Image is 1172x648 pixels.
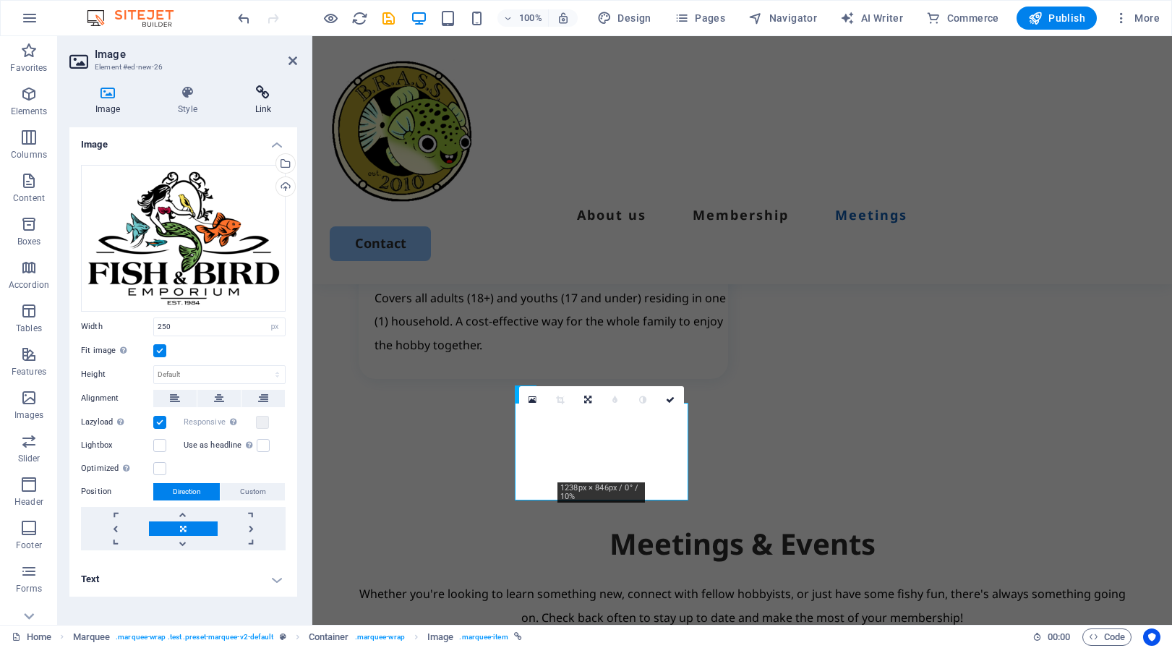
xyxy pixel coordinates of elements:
i: Save (Ctrl+S) [380,10,397,27]
h4: Text [69,562,297,597]
span: Commerce [926,11,999,25]
button: Custom [221,483,285,500]
button: Publish [1017,7,1097,30]
span: AI Writer [840,11,903,25]
h4: Link [229,85,297,116]
label: Use as headline [184,437,257,454]
span: Custom [240,483,266,500]
p: Elements [11,106,48,117]
a: Select files from the file manager, stock photos, or upload file(s) [519,386,547,414]
img: Editor Logo [83,9,192,27]
button: undo [235,9,252,27]
p: Forms [16,583,42,594]
h3: Element #ed-new-26 [95,61,268,74]
p: Columns [11,149,47,161]
label: Lightbox [81,437,153,454]
a: Crop mode [547,386,574,414]
span: : [1058,631,1060,642]
i: On resize automatically adjust zoom level to fit chosen device. [557,12,570,25]
span: Pages [675,11,725,25]
p: Footer [16,540,42,551]
button: Usercentrics [1143,628,1160,646]
button: 100% [497,9,549,27]
span: . marquee-wrap .test .preset-marquee-v2-default [116,628,273,646]
p: Header [14,496,43,508]
button: More [1108,7,1165,30]
label: Position [81,483,153,500]
p: Features [12,366,46,378]
button: reload [351,9,368,27]
span: More [1114,11,1160,25]
button: Commerce [920,7,1005,30]
span: Click to select. Double-click to edit [73,628,111,646]
label: Responsive [184,414,256,431]
a: Greyscale [629,386,656,414]
h4: Image [69,127,297,153]
h6: Session time [1032,628,1071,646]
i: This element is a customizable preset [280,633,286,641]
label: Height [81,370,153,378]
a: Click to cancel selection. Double-click to open Pages [12,628,51,646]
button: Click here to leave preview mode and continue editing [322,9,339,27]
a: Blur [602,386,629,414]
nav: breadcrumb [73,628,522,646]
label: Fit image [81,342,153,359]
button: Code [1082,628,1132,646]
h4: Style [152,85,228,116]
i: This element is linked [514,633,522,641]
button: Pages [669,7,731,30]
span: Navigator [748,11,817,25]
div: FnBLogo-Pznv8TexF2kvfzN3mrU29g.png [81,165,286,312]
i: Reload page [351,10,368,27]
span: . marquee-wrap [355,628,405,646]
button: Design [591,7,657,30]
h6: 100% [519,9,542,27]
span: Design [597,11,651,25]
i: Undo: Change image (Ctrl+Z) [236,10,252,27]
span: Direction [173,483,201,500]
label: Lazyload [81,414,153,431]
p: Favorites [10,62,47,74]
p: Slider [18,453,40,464]
span: . marquee-item [459,628,508,646]
a: Confirm ( ⌘ ⏎ ) [656,386,684,414]
label: Width [81,323,153,331]
span: Publish [1028,11,1085,25]
span: Click to select. Double-click to edit [427,628,453,646]
label: Alignment [81,390,153,407]
button: AI Writer [834,7,909,30]
span: Code [1089,628,1125,646]
button: Direction [153,483,220,500]
p: Tables [16,323,42,334]
button: Navigator [743,7,823,30]
p: Boxes [17,236,41,247]
div: Design (Ctrl+Alt+Y) [591,7,657,30]
span: Click to select. Double-click to edit [309,628,349,646]
h4: Image [69,85,152,116]
span: 00 00 [1048,628,1070,646]
p: Images [14,409,44,421]
button: save [380,9,397,27]
h2: Image [95,48,297,61]
p: Accordion [9,279,49,291]
label: Optimized [81,460,153,477]
a: Change orientation [574,386,602,414]
p: Content [13,192,45,204]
